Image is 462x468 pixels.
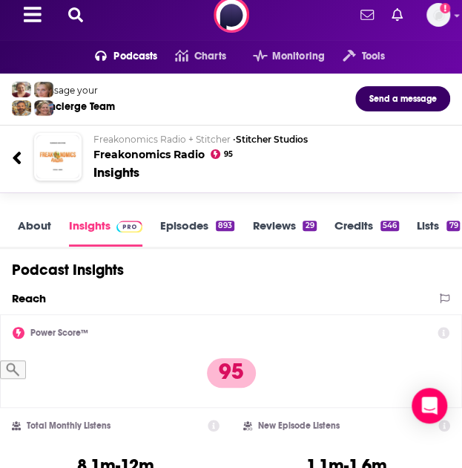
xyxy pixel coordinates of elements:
[113,46,157,67] span: Podcasts
[412,388,447,423] div: Open Intercom Messenger
[216,221,234,231] div: 893
[93,134,428,161] h2: Freakonomics Radio
[446,221,460,231] div: 79
[426,3,450,27] img: User Profile
[34,100,53,116] img: Barbara Profile
[12,100,31,116] img: Jon Profile
[93,164,139,181] div: Insights
[30,328,88,338] h2: Power Score™
[36,135,79,178] img: Freakonomics Radio
[361,46,385,67] span: Tools
[18,218,51,247] a: About
[34,82,53,97] img: Jules Profile
[417,218,460,247] a: Lists79
[36,85,115,96] div: Message your
[303,221,316,231] div: 29
[258,420,340,431] h2: New Episode Listens
[235,45,325,68] button: open menu
[36,100,115,113] div: Concierge Team
[386,2,409,27] a: Show notifications dropdown
[207,358,256,388] p: 95
[354,2,380,27] a: Show notifications dropdown
[355,86,450,111] button: Send a message
[325,45,385,68] button: open menu
[252,218,316,247] a: Reviews29
[160,218,234,247] a: Episodes893
[116,221,142,233] img: Podchaser Pro
[12,291,46,305] h2: Reach
[12,82,31,97] img: Sydney Profile
[236,134,308,145] a: Stitcher Studios
[69,218,142,247] a: InsightsPodchaser Pro
[272,46,325,67] span: Monitoring
[194,46,226,67] span: Charts
[157,45,225,68] a: Charts
[27,420,110,431] h2: Total Monthly Listens
[334,218,399,247] a: Credits546
[380,221,399,231] div: 546
[233,134,308,145] span: •
[93,134,231,145] span: Freakonomics Radio + Stitcher
[426,3,450,27] a: Logged in as mmjamo
[12,261,124,279] h1: Podcast Insights
[440,3,450,13] svg: Add a profile image
[223,152,232,157] span: 95
[77,45,158,68] button: open menu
